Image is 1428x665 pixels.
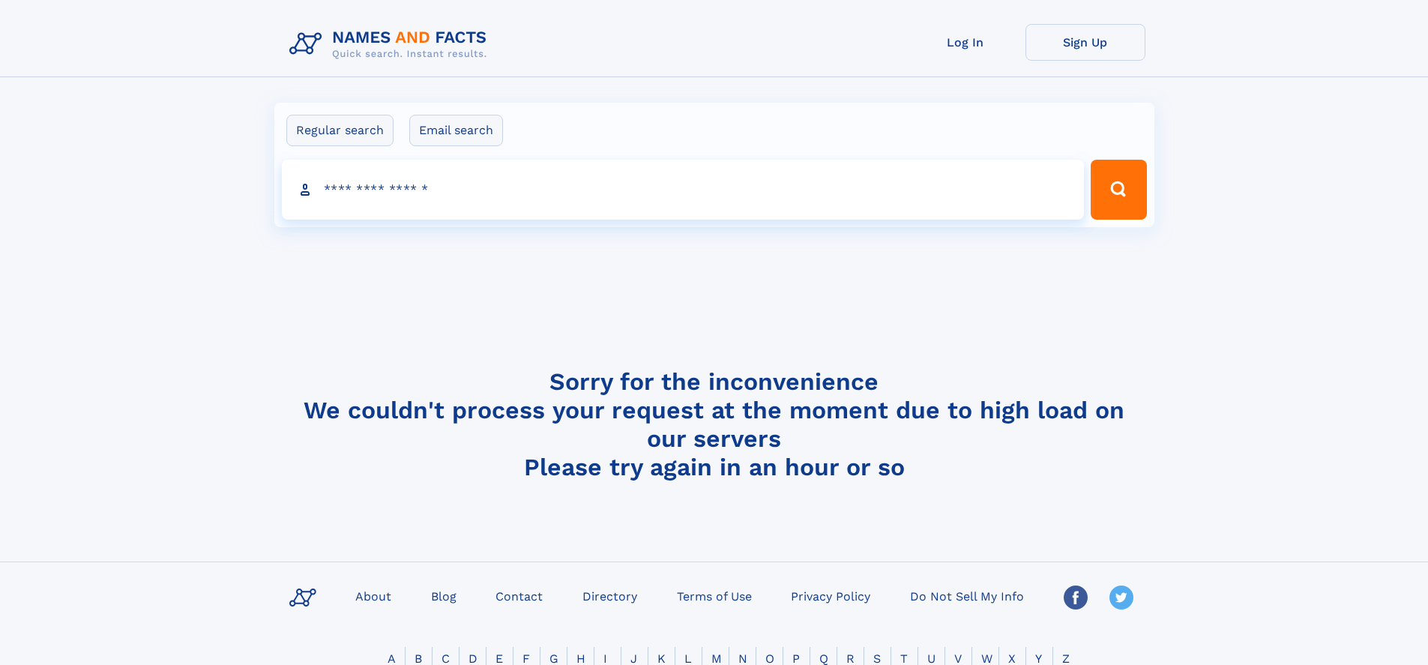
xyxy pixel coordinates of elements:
a: Directory [576,585,643,607]
a: Terms of Use [671,585,758,607]
img: Facebook [1064,586,1088,610]
h4: Sorry for the inconvenience We couldn't process your request at the moment due to high load on ou... [283,367,1145,481]
label: Regular search [286,115,394,146]
label: Email search [409,115,503,146]
a: About [349,585,397,607]
a: Privacy Policy [785,585,876,607]
a: Sign Up [1025,24,1145,61]
img: Twitter [1109,586,1133,610]
a: Contact [489,585,549,607]
img: Logo Names and Facts [283,24,499,64]
a: Log In [906,24,1025,61]
button: Search Button [1091,160,1146,220]
input: search input [282,160,1085,220]
a: Do Not Sell My Info [904,585,1030,607]
a: Blog [425,585,463,607]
